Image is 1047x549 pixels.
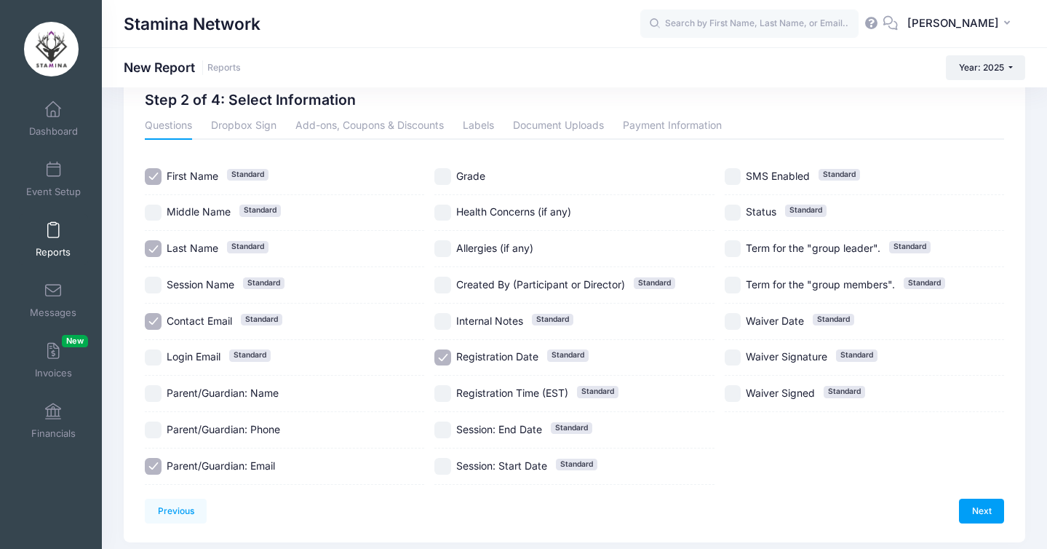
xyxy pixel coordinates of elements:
[145,385,162,402] input: Parent/Guardian: Name
[19,395,88,446] a: Financials
[577,386,618,398] span: Standard
[19,93,88,144] a: Dashboard
[904,277,945,289] span: Standard
[456,387,568,399] span: Registration Time (EST)
[167,170,218,182] span: First Name
[434,422,451,438] input: Session: End DateStandard
[19,154,88,205] a: Event Setup
[746,315,804,327] span: Waiver Date
[19,335,88,386] a: InvoicesNew
[35,367,72,379] span: Invoices
[167,423,280,435] span: Parent/Guardian: Phone
[532,314,573,325] span: Standard
[239,205,281,216] span: Standard
[434,458,451,475] input: Session: Start DateStandard
[959,499,1004,524] a: Next
[31,427,76,440] span: Financials
[746,170,810,182] span: SMS Enabled
[547,349,589,361] span: Standard
[26,186,81,198] span: Event Setup
[295,114,444,140] a: Add-ons, Coupons & Discounts
[30,307,76,319] span: Messages
[907,15,999,31] span: [PERSON_NAME]
[725,168,741,185] input: SMS EnabledStandard
[241,314,282,325] span: Standard
[167,350,220,363] span: Login Email
[456,242,533,254] span: Allergies (if any)
[434,385,451,402] input: Registration Time (EST)Standard
[243,277,284,289] span: Standard
[463,114,494,140] a: Labels
[167,242,218,254] span: Last Name
[456,315,523,327] span: Internal Notes
[725,205,741,221] input: StatusStandard
[29,125,78,138] span: Dashboard
[145,499,207,524] a: Previous
[746,242,880,254] span: Term for the "group leader".
[434,240,451,257] input: Allergies (if any)
[36,246,71,258] span: Reports
[456,459,547,472] span: Session: Start Date
[819,169,860,181] span: Standard
[434,313,451,330] input: Internal NotesStandard
[124,60,241,75] h1: New Report
[145,313,162,330] input: Contact EmailStandard
[227,241,268,253] span: Standard
[556,459,597,470] span: Standard
[725,313,741,330] input: Waiver DateStandard
[898,7,1025,41] button: [PERSON_NAME]
[145,92,356,108] h2: Step 2 of 4: Select Information
[24,22,79,76] img: Stamina Network
[19,274,88,325] a: Messages
[836,349,877,361] span: Standard
[456,350,538,363] span: Registration Date
[456,205,571,218] span: Health Concerns (if any)
[145,458,162,475] input: Parent/Guardian: Email
[785,205,827,216] span: Standard
[824,386,865,398] span: Standard
[946,55,1025,80] button: Year: 2025
[145,349,162,366] input: Login EmailStandard
[167,278,234,291] span: Session Name
[229,349,271,361] span: Standard
[19,214,88,265] a: Reports
[456,423,542,435] span: Session: End Date
[167,387,279,399] span: Parent/Guardian: Name
[725,349,741,366] input: Waiver SignatureStandard
[227,169,268,181] span: Standard
[434,168,451,185] input: Grade
[145,168,162,185] input: First NameStandard
[145,422,162,438] input: Parent/Guardian: Phone
[145,240,162,257] input: Last NameStandard
[167,315,232,327] span: Contact Email
[434,277,451,293] input: Created By (Participant or Director)Standard
[813,314,854,325] span: Standard
[124,7,260,41] h1: Stamina Network
[623,114,722,140] a: Payment Information
[746,205,776,218] span: Status
[959,62,1004,73] span: Year: 2025
[725,240,741,257] input: Term for the "group leader".Standard
[746,278,895,291] span: Term for the "group members".
[551,422,592,434] span: Standard
[746,350,827,363] span: Waiver Signature
[62,335,88,347] span: New
[145,114,192,140] a: Questions
[434,205,451,221] input: Health Concerns (if any)
[725,277,741,293] input: Term for the "group members".Standard
[145,277,162,293] input: Session NameStandard
[725,385,741,402] input: Waiver SignedStandard
[513,114,604,140] a: Document Uploads
[434,349,451,366] input: Registration DateStandard
[634,277,675,289] span: Standard
[167,205,231,218] span: Middle Name
[456,170,485,182] span: Grade
[145,205,162,221] input: Middle NameStandard
[207,63,241,74] a: Reports
[456,278,625,291] span: Created By (Participant or Director)
[889,241,931,253] span: Standard
[211,114,276,140] a: Dropbox Sign
[640,9,859,39] input: Search by First Name, Last Name, or Email...
[167,459,275,472] span: Parent/Guardian: Email
[746,387,815,399] span: Waiver Signed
